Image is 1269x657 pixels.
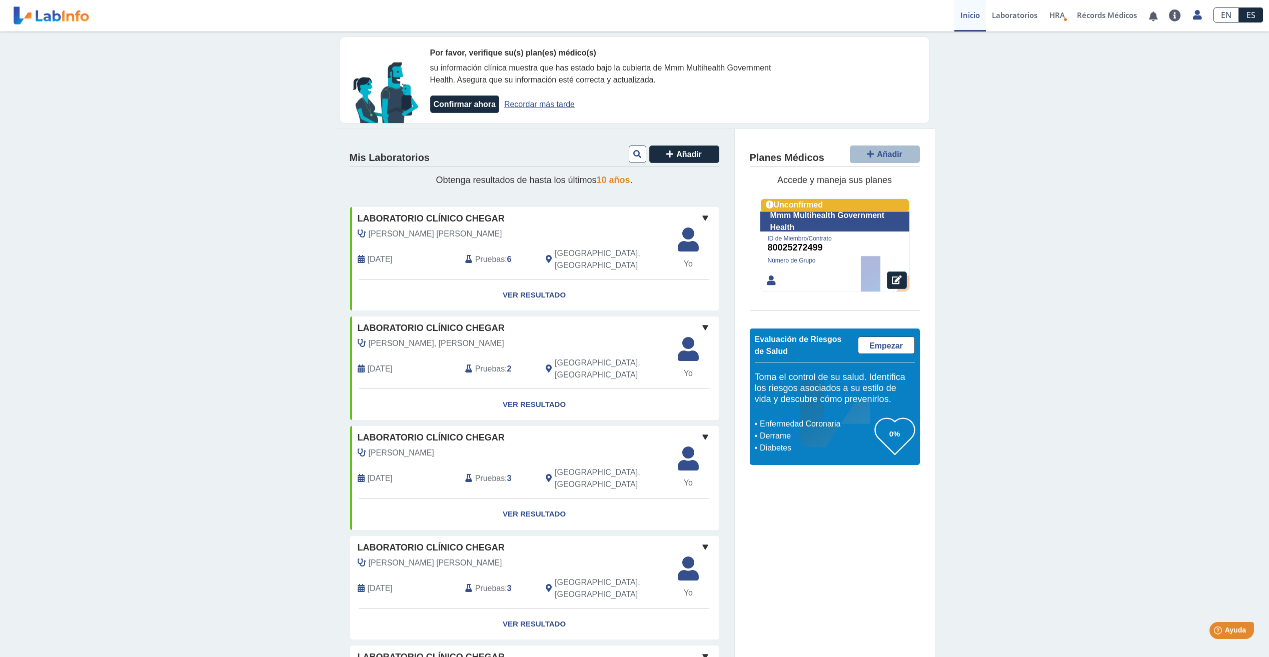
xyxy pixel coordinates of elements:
a: Empezar [858,336,915,354]
a: Ver Resultado [350,608,719,640]
b: 3 [507,474,512,482]
a: Ver Resultado [350,279,719,311]
span: Añadir [877,150,902,158]
a: Recordar más tarde [504,100,575,108]
div: : [458,576,538,600]
span: Yo [672,367,705,379]
span: Añadir [676,150,702,158]
span: Gonzalez Diaz, Milagros [369,557,502,569]
span: Laboratorio Clínico Chegar [358,541,505,554]
li: Derrame [757,430,875,442]
span: Laboratorio Clínico Chegar [358,321,505,335]
a: Ver Resultado [350,498,719,530]
span: 2025-08-13 [368,253,393,265]
span: 10 años [597,175,630,185]
div: Por favor, verifique su(s) plan(es) médico(s) [430,47,785,59]
span: Laboratorio Clínico Chegar [358,212,505,225]
h4: Planes Médicos [750,152,824,164]
span: 2024-05-09 [368,363,393,375]
iframe: Help widget launcher [1180,618,1258,646]
span: Gonzalez Diaz, Milagros [369,228,502,240]
span: Rosario Marzan, Rosana [369,337,504,349]
span: 2025-01-08 [368,582,393,594]
b: 2 [507,364,512,373]
span: Rio Grande, PR [555,576,665,600]
h5: Toma el control de su salud. Identifica los riesgos asociados a su estilo de vida y descubre cómo... [755,372,915,404]
span: su información clínica muestra que has estado bajo la cubierta de Mmm Multihealth Government Heal... [430,63,771,84]
a: Ver Resultado [350,389,719,420]
span: Pruebas [475,363,505,375]
span: Rio Grande, PR [555,357,665,381]
li: Enfermedad Coronaria [757,418,875,430]
span: Empezar [869,341,903,350]
span: HRA [1049,10,1065,20]
h3: 0% [875,427,915,440]
a: ES [1239,7,1263,22]
div: : [458,357,538,381]
span: Rio Grande, PR [555,247,665,271]
button: Añadir [649,145,719,163]
li: Diabetes [757,442,875,454]
span: Pruebas [475,472,505,484]
span: Rosario, Rosana [369,447,434,459]
button: Confirmar ahora [430,95,499,113]
span: Yo [672,477,705,489]
span: Obtenga resultados de hasta los últimos . [436,175,632,185]
b: 6 [507,255,512,263]
div: : [458,466,538,490]
span: 2023-01-17 [368,472,393,484]
span: Laboratorio Clínico Chegar [358,431,505,444]
b: 3 [507,584,512,592]
span: Yo [672,587,705,599]
span: Pruebas [475,253,505,265]
span: Pruebas [475,582,505,594]
span: Accede y maneja sus planes [777,175,892,185]
span: Yo [672,258,705,270]
h4: Mis Laboratorios [350,152,430,164]
button: Añadir [850,145,920,163]
a: EN [1213,7,1239,22]
div: : [458,247,538,271]
span: Rio Grande, PR [555,466,665,490]
span: Evaluación de Riesgos de Salud [755,335,842,355]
